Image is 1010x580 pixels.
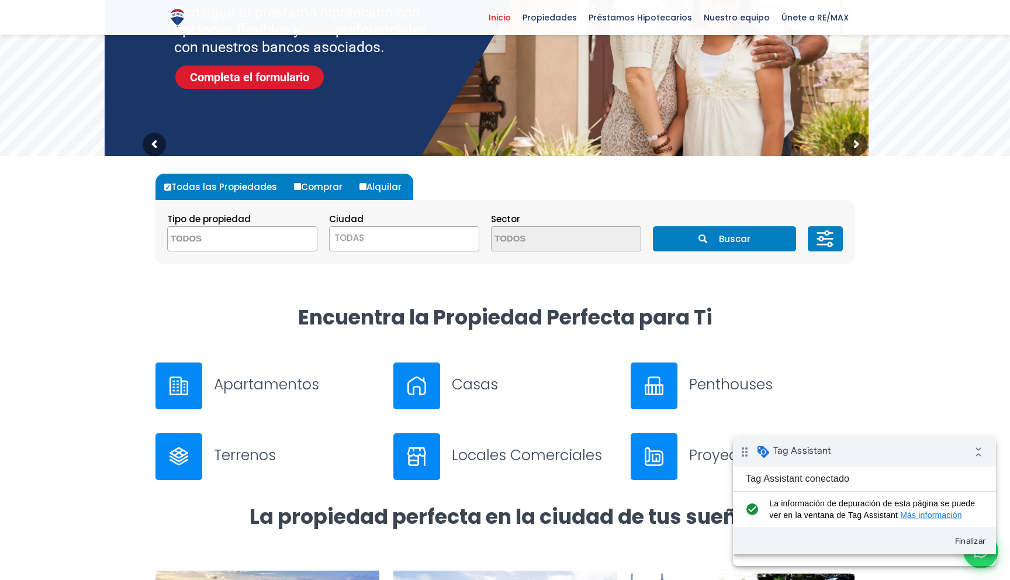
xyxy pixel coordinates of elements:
[164,184,171,191] input: Todas las Propiedades
[9,60,29,84] i: check_circle
[359,183,366,190] input: Alquilar
[334,232,364,244] span: TODAS
[36,60,244,84] span: La información de depuración de esta página se puede ver en la ventana de Tag Assistant
[483,9,517,26] span: Inicio
[294,183,301,190] input: Comprar
[329,213,364,225] span: Ciudad
[492,227,605,252] textarea: Search
[330,230,479,246] span: TODAS
[167,213,251,225] span: Tipo de propiedad
[155,362,379,409] a: Apartamentos
[689,374,855,395] h3: Penthouses
[517,9,583,26] span: Propiedades
[491,213,520,225] span: Sector
[452,374,617,395] h3: Casas
[234,3,257,26] i: Contraer insignia de depuración
[167,8,188,28] img: Logo de REMAX
[214,445,379,465] h3: Terrenos
[175,65,324,89] a: Completa el formulario
[155,433,379,480] a: Terrenos
[698,9,776,26] span: Nuestro equipo
[216,93,258,114] button: Finalizar
[452,445,617,465] h3: Locales Comerciales
[631,362,855,409] a: Penthouses
[689,445,855,465] h3: Proyectos
[653,226,795,251] button: Buscar
[329,226,479,251] span: TODAS
[393,433,617,480] a: Locales Comerciales
[214,374,379,395] h3: Apartamentos
[298,303,712,332] strong: Encuentra la Propiedad Perfecta para Ti
[250,502,761,531] strong: La propiedad perfecta en la ciudad de tus sueños
[3,85,178,96] label: Introduce una dirección de correo válida.
[631,433,855,480] a: Proyectos
[393,362,617,409] a: Casas
[40,8,98,19] span: Tag Assistant
[167,73,229,82] a: Más información
[168,227,281,252] textarea: Search
[161,174,289,200] label: Todas las Propiedades
[357,174,413,200] label: Alquilar
[291,174,354,200] label: Comprar
[776,9,855,26] span: Únete a RE/MAX
[583,9,698,26] span: Préstamos Hipotecarios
